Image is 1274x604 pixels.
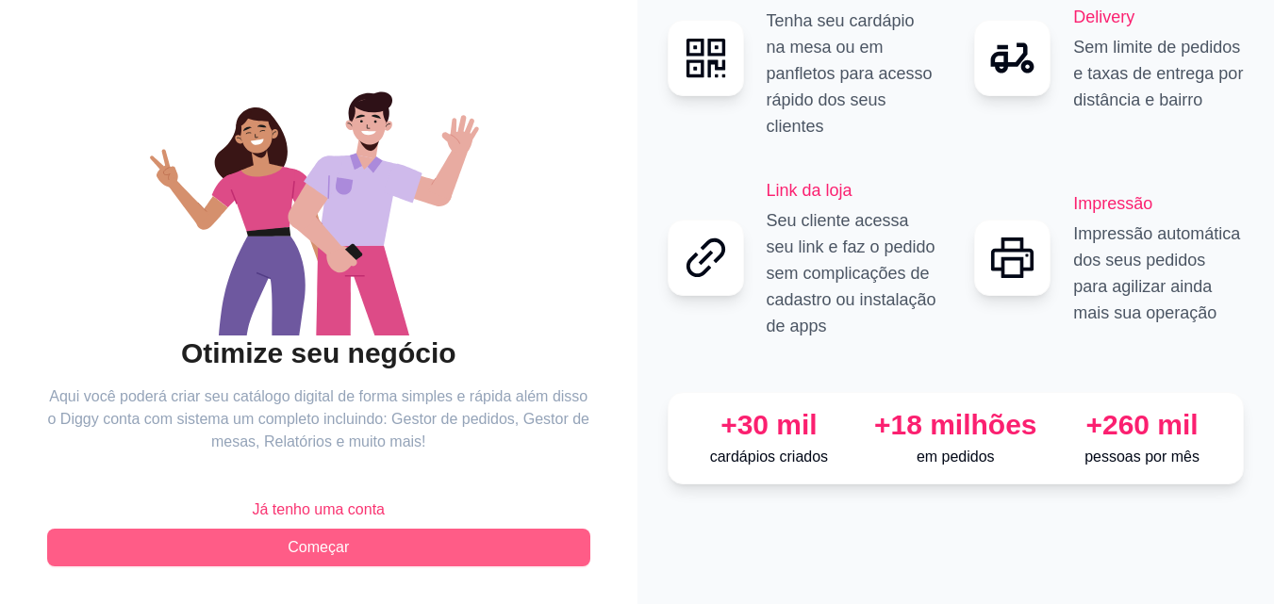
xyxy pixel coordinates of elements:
button: Já tenho uma conta [47,491,590,529]
div: +260 mil [1056,408,1228,442]
p: Impressão automática dos seus pedidos para agilizar ainda mais sua operação [1073,220,1244,326]
h2: Delivery [1073,4,1244,30]
h2: Otimize seu negócio [47,335,590,371]
div: +30 mil [684,408,855,442]
p: Seu cliente acessa seu link e faz o pedido sem complicações de cadastro ou instalação de apps [767,207,937,339]
h2: Impressão [1073,190,1244,217]
article: Aqui você poderá criar seu catálogo digital de forma simples e rápida além disso o Diggy conta co... [47,385,590,453]
button: Começar [47,529,590,566]
p: pessoas por mês [1056,446,1228,468]
div: +18 milhões [869,408,1041,442]
div: animation [47,53,590,335]
p: Tenha seu cardápio na mesa ou em panfletos para acesso rápido dos seus clientes [767,8,937,139]
p: Sem limite de pedidos e taxas de entrega por distância e bairro [1073,34,1244,113]
span: Já tenho uma conta [252,498,385,521]
p: cardápios criados [684,446,855,468]
span: Começar [288,536,349,559]
p: em pedidos [869,446,1041,468]
h2: Link da loja [767,177,937,204]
